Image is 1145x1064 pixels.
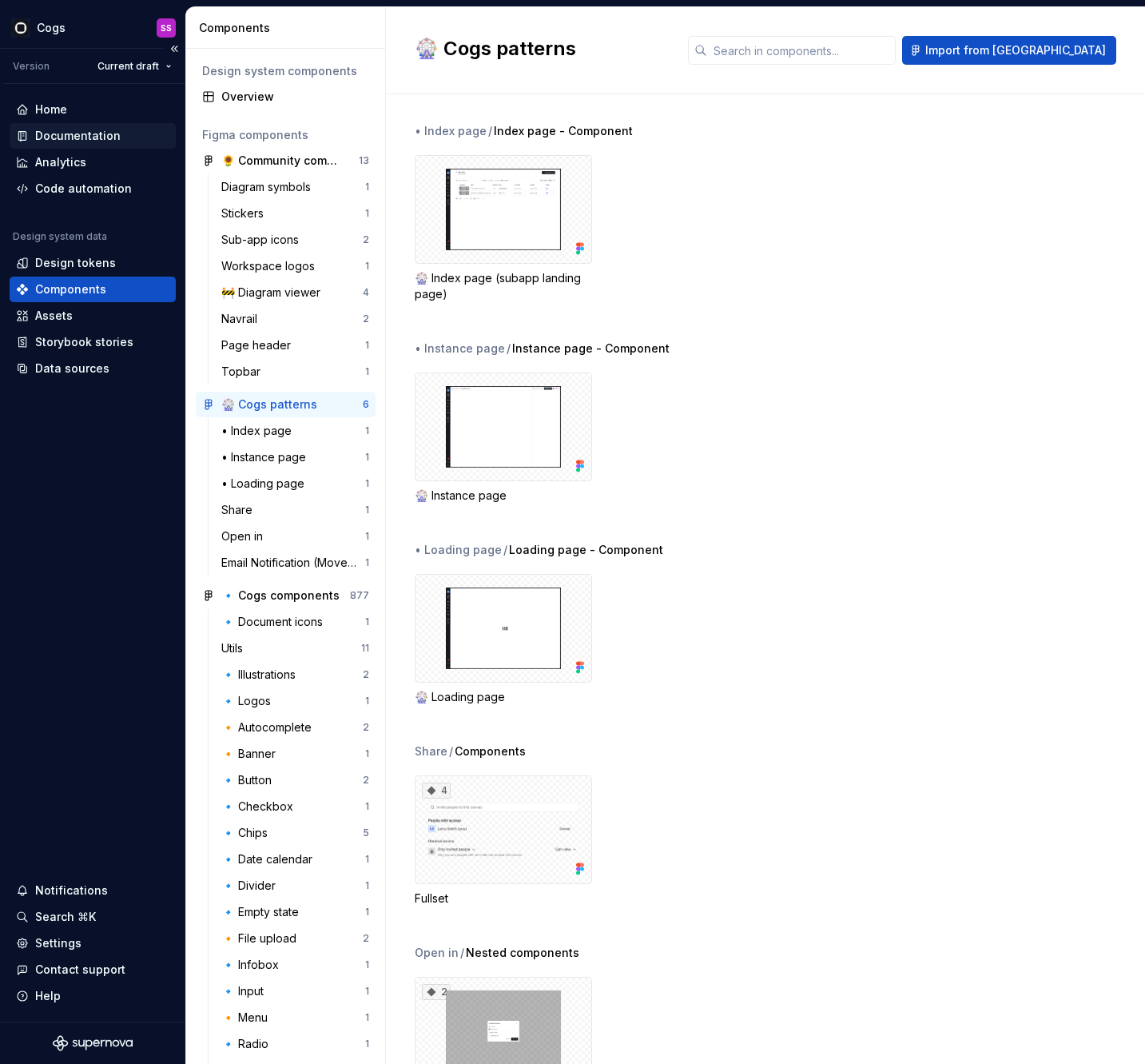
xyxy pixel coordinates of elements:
[35,154,86,170] div: Analytics
[202,63,369,79] div: Design system components
[215,715,376,740] a: 🔸 Autocomplete2
[221,476,311,492] div: • Loading page
[90,55,179,78] button: Current draft
[363,932,369,945] div: 2
[196,392,376,417] a: 🎡 Cogs patterns6
[215,333,376,358] a: Page header1
[363,233,369,246] div: 2
[221,719,318,735] div: 🔸 Autocomplete
[221,640,249,656] div: Utils
[196,84,376,110] a: Overview
[35,128,121,144] div: Documentation
[10,277,176,302] a: Components
[35,181,132,197] div: Code automation
[215,253,376,279] a: Workspace logos1
[215,794,376,819] a: 🔹 Checkbox1
[422,984,451,1000] div: 2
[365,747,369,760] div: 1
[35,988,61,1004] div: Help
[221,285,327,301] div: 🚧 Diagram viewer
[449,743,453,759] span: /
[221,667,302,683] div: 🔹 Illustrations
[221,878,282,894] div: 🔹 Divider
[365,365,369,378] div: 1
[161,22,172,34] div: SS
[215,873,376,899] a: 🔹 Divider1
[415,689,592,705] div: 🎡 Loading page
[163,38,185,60] button: Collapse sidebar
[11,18,30,38] img: 293001da-8814-4710-858c-a22b548e5d5c.png
[221,153,340,169] div: 🌻 Community components
[509,542,663,558] span: Loading page - Component
[202,127,369,143] div: Figma components
[415,341,505,357] div: • Instance page
[365,451,369,464] div: 1
[221,693,277,709] div: 🔹 Logos
[902,36,1116,65] button: Import from [GEOGRAPHIC_DATA]
[503,542,507,558] span: /
[365,504,369,516] div: 1
[215,609,376,635] a: 🔹 Document icons1
[215,952,376,978] a: 🔹 Infobox1
[215,444,376,470] a: • Instance page1
[10,303,176,329] a: Assets
[215,688,376,714] a: 🔹 Logos1
[215,741,376,767] a: 🔸 Banner1
[350,589,369,602] div: 877
[221,502,259,518] div: Share
[488,123,492,139] span: /
[365,530,369,543] div: 1
[365,879,369,892] div: 1
[365,556,369,569] div: 1
[10,123,176,149] a: Documentation
[422,783,451,799] div: 4
[415,945,459,961] div: Open in
[221,205,270,221] div: Stickers
[466,945,579,961] span: Nested components
[215,227,376,253] a: Sub-app icons2
[97,60,159,73] span: Current draft
[221,555,365,571] div: Email Notification (Move to community)
[35,909,96,925] div: Search ⌘K
[365,339,369,352] div: 1
[460,945,464,961] span: /
[10,176,176,201] a: Code automation
[415,542,502,558] div: • Loading page
[215,899,376,925] a: 🔹 Empty state1
[221,232,305,248] div: Sub-app icons
[215,662,376,687] a: 🔹 Illustrations2
[215,550,376,576] a: Email Notification (Move to community)1
[365,906,369,919] div: 1
[415,775,592,907] div: 4Fullset
[221,397,317,412] div: 🎡 Cogs patterns
[10,983,176,1009] button: Help
[221,89,369,105] div: Overview
[363,313,369,325] div: 2
[35,883,108,899] div: Notifications
[221,772,278,788] div: 🔹 Button
[221,311,264,327] div: Navrail
[365,800,369,813] div: 1
[415,36,669,62] h2: 🎡 Cogs patterns
[221,825,274,841] div: 🔹 Chips
[365,853,369,866] div: 1
[35,962,125,978] div: Contact support
[35,935,82,951] div: Settings
[363,286,369,299] div: 4
[415,743,447,759] div: Share
[35,308,73,324] div: Assets
[10,904,176,930] button: Search ⌘K
[221,258,321,274] div: Workspace logos
[221,799,300,815] div: 🔹 Checkbox
[35,255,116,271] div: Design tokens
[221,337,297,353] div: Page header
[221,449,312,465] div: • Instance page
[363,721,369,734] div: 2
[365,181,369,193] div: 1
[199,20,379,36] div: Components
[415,891,592,907] div: Fullset
[13,230,107,243] div: Design system data
[415,574,592,705] div: 🎡 Loading page
[215,471,376,496] a: • Loading page1
[10,957,176,982] button: Contact support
